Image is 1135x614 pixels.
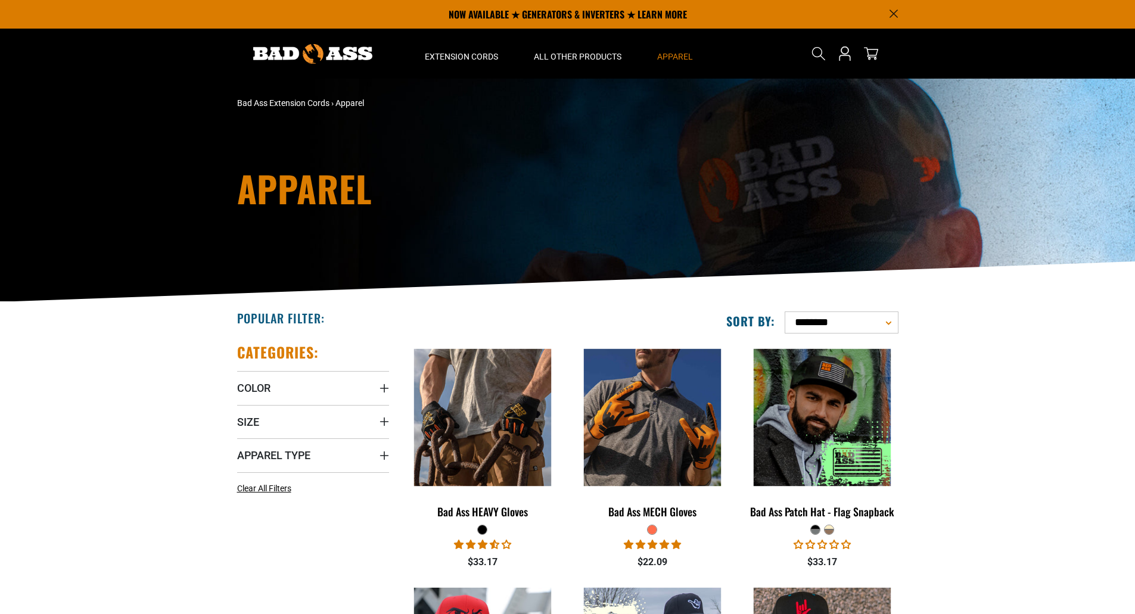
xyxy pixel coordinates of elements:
summary: Search [809,44,828,63]
span: 0.00 stars [794,539,851,550]
img: Bad Ass HEAVY Gloves [408,349,558,486]
label: Sort by: [726,313,775,329]
div: $33.17 [746,555,898,569]
img: multicam black [747,349,897,486]
span: All Other Products [534,51,621,62]
summary: Apparel [639,29,711,79]
span: 4.88 stars [624,539,681,550]
span: Size [237,415,259,429]
img: orange [577,349,727,486]
h1: Apparel [237,170,672,206]
span: Apparel Type [237,448,310,462]
span: › [331,98,334,108]
summary: Apparel Type [237,438,389,472]
span: Color [237,381,270,395]
summary: Size [237,405,389,438]
a: multicam black Bad Ass Patch Hat - Flag Snapback [746,343,898,524]
a: Bad Ass Extension Cords [237,98,329,108]
span: Extension Cords [425,51,498,62]
div: $33.17 [407,555,559,569]
a: Clear All Filters [237,482,296,495]
summary: All Other Products [516,29,639,79]
div: $22.09 [576,555,728,569]
span: Clear All Filters [237,484,291,493]
span: Apparel [657,51,693,62]
nav: breadcrumbs [237,97,672,110]
img: Bad Ass Extension Cords [253,44,372,64]
div: Bad Ass Patch Hat - Flag Snapback [746,506,898,517]
summary: Extension Cords [407,29,516,79]
a: Bad Ass HEAVY Gloves Bad Ass HEAVY Gloves [407,343,559,524]
div: Bad Ass HEAVY Gloves [407,506,559,517]
span: 3.56 stars [454,539,511,550]
span: Apparel [335,98,364,108]
a: orange Bad Ass MECH Gloves [576,343,728,524]
h2: Categories: [237,343,319,361]
div: Bad Ass MECH Gloves [576,506,728,517]
h2: Popular Filter: [237,310,325,326]
summary: Color [237,371,389,404]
